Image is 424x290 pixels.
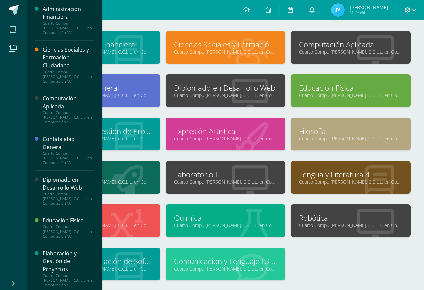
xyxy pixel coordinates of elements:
[299,135,402,142] a: Cuarto Compu [PERSON_NAME]. C.C.L.L. en Computación "A"
[299,39,402,50] a: Computación Aplicada
[174,213,277,223] a: Química
[43,5,94,35] a: Administración FinancieraCuarto Compu [PERSON_NAME]. C.C.L.L. en Computación "A"
[43,176,94,192] div: Diplomado en Desarrollo Web
[43,46,94,69] div: Ciencias Sociales y Formación Ciudadana
[43,217,94,239] a: Educación FísicaCuarto Compu [PERSON_NAME]. C.C.L.L. en Computación "A"
[174,256,277,266] a: Comunicación y Lenguaje L3 Inglés
[43,70,94,84] div: Cuarto Compu [PERSON_NAME]. C.C.L.L. en Computación "A"
[43,46,94,83] a: Ciencias Sociales y Formación CiudadanaCuarto Compu [PERSON_NAME]. C.C.L.L. en Computación "A"
[43,135,94,165] a: Contabilidad GeneralCuarto Compu [PERSON_NAME]. C.C.L.L. en Computación "A"
[299,179,402,185] a: Cuarto Compu [PERSON_NAME]. C.C.L.L. en Computación "A"
[174,83,277,93] a: Diplomado en Desarrollo Web
[299,126,402,136] a: Filosofía
[43,192,94,206] div: Cuarto Compu [PERSON_NAME]. C.C.L.L. en Computación "A"
[174,222,277,229] a: Cuarto Compu [PERSON_NAME]. C.C.L.L. en Computación "A"
[43,110,94,124] div: Cuarto Compu [PERSON_NAME]. C.C.L.L. en Computación "A"
[174,169,277,180] a: Laboratorio I
[299,92,402,98] a: Cuarto Compu [PERSON_NAME]. C.C.L.L. en Computación "A"
[350,4,388,11] span: [PERSON_NAME]
[43,135,94,151] div: Contabilidad General
[43,217,94,224] div: Educación Física
[43,95,94,110] div: Computación Aplicada
[43,250,94,287] a: Elaboración y Gestión de ProyectosCuarto Compu [PERSON_NAME]. C.C.L.L. en Computación "A"
[43,250,94,273] div: Elaboración y Gestión de Proyectos
[299,169,402,180] a: Lengua y Literatura 4
[174,135,277,142] a: Cuarto Compu [PERSON_NAME]. C.C.L.L. en Computación "A"
[43,273,94,287] div: Cuarto Compu [PERSON_NAME]. C.C.L.L. en Computación "A"
[174,49,277,55] a: Cuarto Compu [PERSON_NAME]. C.C.L.L. en Computación "A"
[43,176,94,206] a: Diplomado en Desarrollo WebCuarto Compu [PERSON_NAME]. C.C.L.L. en Computación "A"
[299,213,402,223] a: Robótica
[43,21,94,35] div: Cuarto Compu [PERSON_NAME]. C.C.L.L. en Computación "A"
[299,83,402,93] a: Educación Física
[174,92,277,98] a: Cuarto Compu [PERSON_NAME]. C.C.L.L. en Computación "A"
[43,224,94,239] div: Cuarto Compu [PERSON_NAME]. C.C.L.L. en Computación "A"
[43,95,94,124] a: Computación AplicadaCuarto Compu [PERSON_NAME]. C.C.L.L. en Computación "A"
[299,49,402,55] a: Cuarto Compu [PERSON_NAME]. C.C.L.L. en Computación "A"
[43,5,94,21] div: Administración Financiera
[174,126,277,136] a: Expresión Artística
[43,151,94,165] div: Cuarto Compu [PERSON_NAME]. C.C.L.L. en Computación "A"
[174,39,277,50] a: Ciencias Sociales y Formación Ciudadana
[174,265,277,272] a: Cuarto Compu [PERSON_NAME]. C.C.L.L. en Computación "Level 2 A"
[331,3,345,17] img: 0edbb7f1b5ed660522841b85fd4d92f8.png
[299,222,402,229] a: Cuarto Compu [PERSON_NAME]. C.C.L.L. en Computación "A"
[350,10,388,16] span: Mi Perfil
[174,179,277,185] a: Cuarto Compu [PERSON_NAME]. C.C.L.L. en Computación "A"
